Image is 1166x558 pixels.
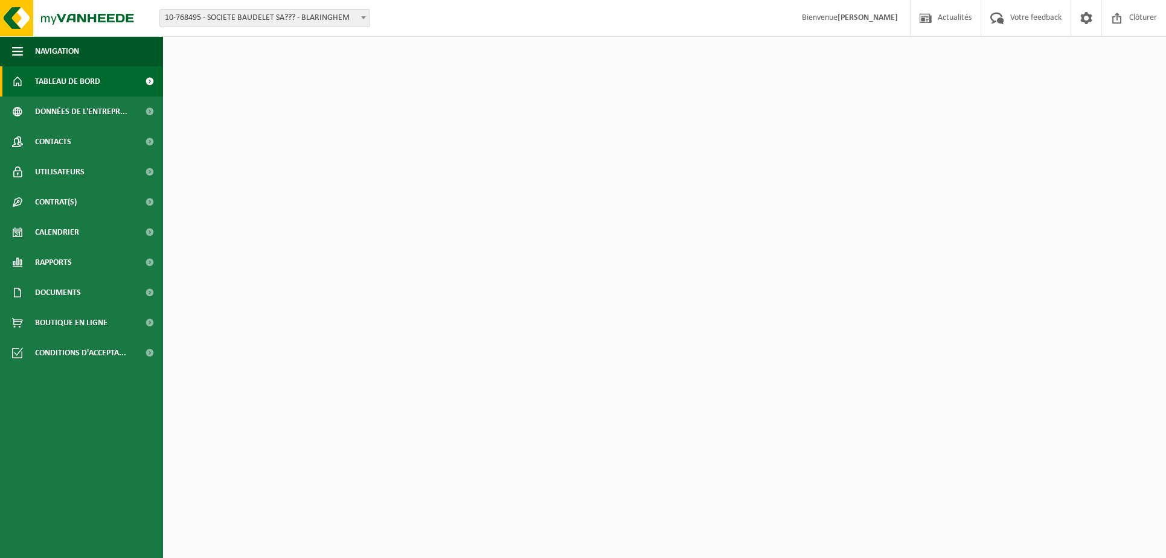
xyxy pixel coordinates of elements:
span: Contacts [35,127,71,157]
span: Rapports [35,247,72,277]
span: 10-768495 - SOCIETE BAUDELET SA??? - BLARINGHEM [159,9,370,27]
span: Documents [35,277,81,308]
span: Calendrier [35,217,79,247]
span: Conditions d'accepta... [35,338,126,368]
span: Utilisateurs [35,157,85,187]
strong: [PERSON_NAME] [838,13,898,22]
span: Contrat(s) [35,187,77,217]
span: Tableau de bord [35,66,100,97]
span: 10-768495 - SOCIETE BAUDELET SA??? - BLARINGHEM [160,10,370,27]
span: Navigation [35,36,79,66]
span: Données de l'entrepr... [35,97,127,127]
span: Boutique en ligne [35,308,107,338]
